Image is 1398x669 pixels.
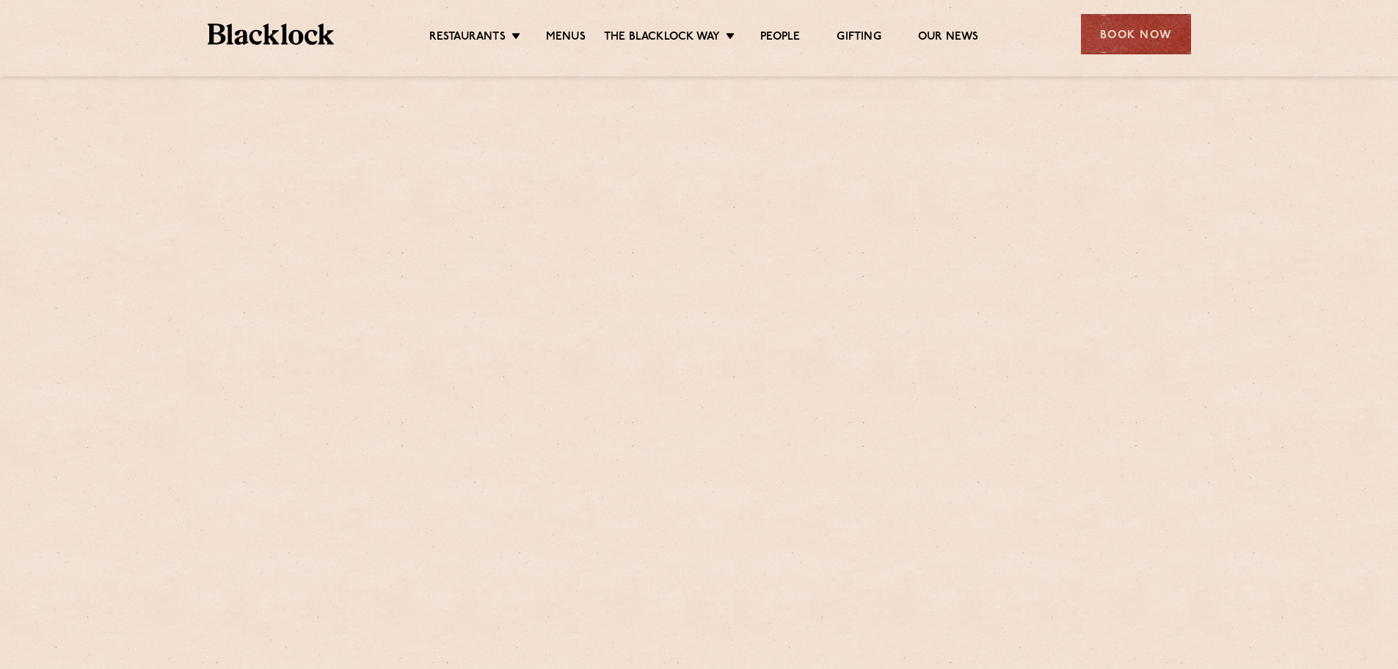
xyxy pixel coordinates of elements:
a: People [760,30,800,46]
a: Our News [918,30,979,46]
a: The Blacklock Way [604,30,720,46]
a: Menus [546,30,586,46]
a: Restaurants [429,30,506,46]
img: BL_Textured_Logo-footer-cropped.svg [208,23,335,45]
a: Gifting [837,30,881,46]
div: Book Now [1081,14,1191,54]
